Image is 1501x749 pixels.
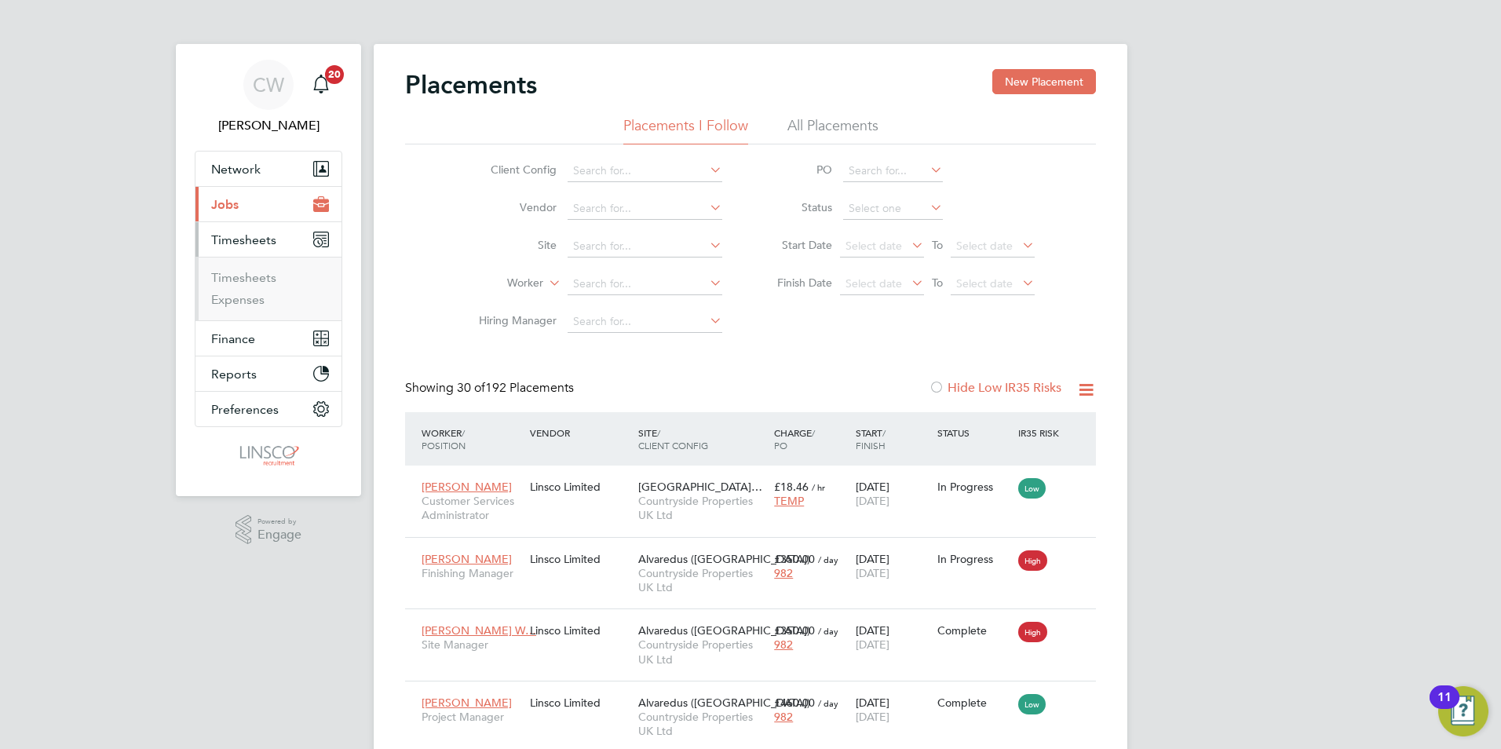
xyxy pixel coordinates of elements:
[568,160,722,182] input: Search for...
[638,552,810,566] span: Alvaredus ([GEOGRAPHIC_DATA])
[457,380,574,396] span: 192 Placements
[774,696,815,710] span: £460.00
[176,44,361,496] nav: Main navigation
[638,638,766,666] span: Countryside Properties UK Ltd
[418,418,526,459] div: Worker
[638,566,766,594] span: Countryside Properties UK Ltd
[1014,418,1068,447] div: IR35 Risk
[937,623,1011,638] div: Complete
[211,331,255,346] span: Finance
[418,687,1096,700] a: [PERSON_NAME]Project ManagerLinsco LimitedAlvaredus ([GEOGRAPHIC_DATA])Countryside Properties UK ...
[422,494,522,522] span: Customer Services Administrator
[422,623,536,638] span: [PERSON_NAME] W…
[526,544,634,574] div: Linsco Limited
[856,494,889,508] span: [DATE]
[305,60,337,110] a: 20
[843,198,943,220] input: Select one
[422,696,512,710] span: [PERSON_NAME]
[422,552,512,566] span: [PERSON_NAME]
[956,239,1013,253] span: Select date
[195,187,341,221] button: Jobs
[638,696,810,710] span: Alvaredus ([GEOGRAPHIC_DATA])
[852,418,933,459] div: Start
[774,494,804,508] span: TEMP
[418,471,1096,484] a: [PERSON_NAME]Customer Services AdministratorLinsco Limited[GEOGRAPHIC_DATA]…Countryside Propertie...
[774,710,793,724] span: 982
[195,321,341,356] button: Finance
[195,392,341,426] button: Preferences
[453,276,543,291] label: Worker
[638,480,762,494] span: [GEOGRAPHIC_DATA]…
[1437,697,1452,718] div: 11
[568,311,722,333] input: Search for...
[927,235,948,255] span: To
[927,272,948,293] span: To
[937,696,1011,710] div: Complete
[257,515,301,528] span: Powered by
[774,623,815,638] span: £350.00
[418,543,1096,557] a: [PERSON_NAME]Finishing ManagerLinsco LimitedAlvaredus ([GEOGRAPHIC_DATA])Countryside Properties U...
[466,313,557,327] label: Hiring Manager
[211,270,276,285] a: Timesheets
[457,380,485,396] span: 30 of
[1018,478,1046,499] span: Low
[253,75,284,95] span: CW
[195,257,341,320] div: Timesheets
[236,443,301,468] img: linsco-logo-retina.png
[257,528,301,542] span: Engage
[1018,550,1047,571] span: High
[422,426,466,451] span: / Position
[856,638,889,652] span: [DATE]
[236,515,302,545] a: Powered byEngage
[1438,686,1488,736] button: Open Resource Center, 11 new notifications
[818,554,838,565] span: / day
[195,60,342,135] a: CW[PERSON_NAME]
[852,544,933,588] div: [DATE]
[405,380,577,396] div: Showing
[638,494,766,522] span: Countryside Properties UK Ltd
[845,239,902,253] span: Select date
[466,238,557,252] label: Site
[526,472,634,502] div: Linsco Limited
[422,710,522,724] span: Project Manager
[466,163,557,177] label: Client Config
[211,162,261,177] span: Network
[937,552,1011,566] div: In Progress
[761,276,832,290] label: Finish Date
[770,418,852,459] div: Charge
[852,472,933,516] div: [DATE]
[774,552,815,566] span: £350.00
[211,232,276,247] span: Timesheets
[933,418,1015,447] div: Status
[856,426,886,451] span: / Finish
[623,116,748,144] li: Placements I Follow
[195,443,342,468] a: Go to home page
[774,638,793,652] span: 982
[195,116,342,135] span: Chloe Whittall
[774,426,815,451] span: / PO
[787,116,878,144] li: All Placements
[211,292,265,307] a: Expenses
[325,65,344,84] span: 20
[195,356,341,391] button: Reports
[1018,694,1046,714] span: Low
[761,163,832,177] label: PO
[211,402,279,417] span: Preferences
[422,480,512,494] span: [PERSON_NAME]
[818,625,838,637] span: / day
[211,367,257,382] span: Reports
[526,418,634,447] div: Vendor
[774,566,793,580] span: 982
[195,222,341,257] button: Timesheets
[568,273,722,295] input: Search for...
[526,688,634,718] div: Linsco Limited
[405,69,537,100] h2: Placements
[195,152,341,186] button: Network
[761,238,832,252] label: Start Date
[638,623,810,638] span: Alvaredus ([GEOGRAPHIC_DATA])
[852,616,933,659] div: [DATE]
[856,710,889,724] span: [DATE]
[418,615,1096,628] a: [PERSON_NAME] W…Site ManagerLinsco LimitedAlvaredus ([GEOGRAPHIC_DATA])Countryside Properties UK ...
[422,566,522,580] span: Finishing Manager
[956,276,1013,290] span: Select date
